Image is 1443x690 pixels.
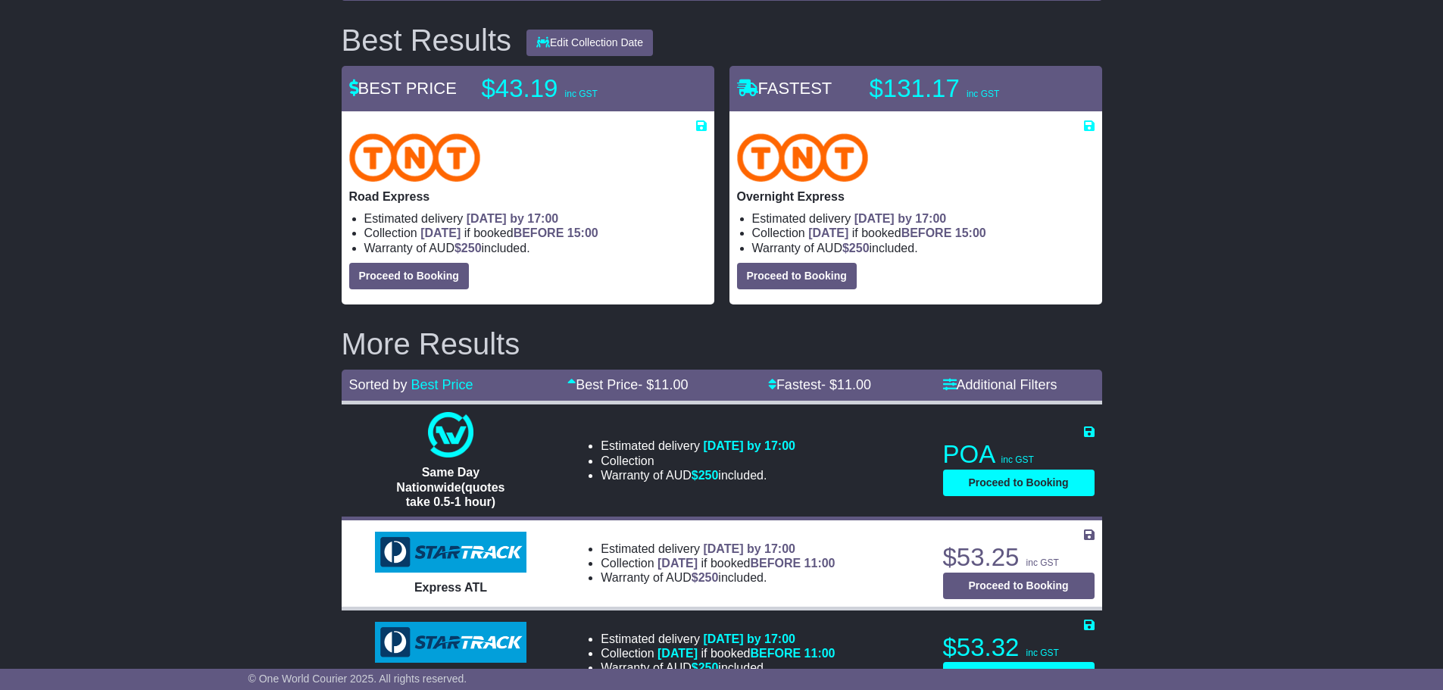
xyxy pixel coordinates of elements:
[804,557,836,570] span: 11:00
[808,226,985,239] span: if booked
[1026,557,1059,568] span: inc GST
[601,570,835,585] li: Warranty of AUD included.
[657,647,835,660] span: if booked
[601,542,835,556] li: Estimated delivery
[854,212,947,225] span: [DATE] by 17:00
[420,226,461,239] span: [DATE]
[703,439,795,452] span: [DATE] by 17:00
[737,79,832,98] span: FASTEST
[364,241,707,255] li: Warranty of AUD included.
[248,673,467,685] span: © One World Courier 2025. All rights reserved.
[657,557,698,570] span: [DATE]
[692,661,719,674] span: $
[752,241,1095,255] li: Warranty of AUD included.
[349,79,457,98] span: BEST PRICE
[411,377,473,392] a: Best Price
[364,211,707,226] li: Estimated delivery
[601,439,795,453] li: Estimated delivery
[692,571,719,584] span: $
[703,542,795,555] span: [DATE] by 17:00
[428,412,473,457] img: One World Courier: Same Day Nationwide(quotes take 0.5-1 hour)
[752,211,1095,226] li: Estimated delivery
[698,661,719,674] span: 250
[943,377,1057,392] a: Additional Filters
[808,226,848,239] span: [DATE]
[943,662,1095,688] button: Proceed to Booking
[349,189,707,204] p: Road Express
[467,212,559,225] span: [DATE] by 17:00
[567,377,688,392] a: Best Price- $11.00
[334,23,520,57] div: Best Results
[967,89,999,99] span: inc GST
[1026,648,1059,658] span: inc GST
[901,226,952,239] span: BEFORE
[943,470,1095,496] button: Proceed to Booking
[842,242,870,254] span: $
[526,30,653,56] button: Edit Collection Date
[654,377,688,392] span: 11.00
[414,581,487,594] span: Express ATL
[420,226,598,239] span: if booked
[692,469,719,482] span: $
[943,439,1095,470] p: POA
[698,469,719,482] span: 250
[750,647,801,660] span: BEFORE
[837,377,871,392] span: 11.00
[737,189,1095,204] p: Overnight Express
[454,242,482,254] span: $
[638,377,688,392] span: - $
[870,73,1059,104] p: $131.17
[342,327,1102,361] h2: More Results
[601,646,835,660] li: Collection
[349,133,481,182] img: TNT Domestic: Road Express
[955,226,986,239] span: 15:00
[849,242,870,254] span: 250
[1001,454,1034,465] span: inc GST
[657,557,835,570] span: if booked
[804,647,836,660] span: 11:00
[737,133,869,182] img: TNT Domestic: Overnight Express
[601,468,795,482] li: Warranty of AUD included.
[768,377,871,392] a: Fastest- $11.00
[737,263,857,289] button: Proceed to Booking
[364,226,707,240] li: Collection
[461,242,482,254] span: 250
[821,377,871,392] span: - $
[349,377,408,392] span: Sorted by
[601,454,795,468] li: Collection
[601,660,835,675] li: Warranty of AUD included.
[601,632,835,646] li: Estimated delivery
[375,532,526,573] img: StarTrack: Express ATL
[349,263,469,289] button: Proceed to Booking
[943,632,1095,663] p: $53.32
[567,226,598,239] span: 15:00
[703,632,795,645] span: [DATE] by 17:00
[565,89,598,99] span: inc GST
[396,466,504,507] span: Same Day Nationwide(quotes take 0.5-1 hour)
[943,542,1095,573] p: $53.25
[601,556,835,570] li: Collection
[514,226,564,239] span: BEFORE
[943,573,1095,599] button: Proceed to Booking
[657,647,698,660] span: [DATE]
[698,571,719,584] span: 250
[750,557,801,570] span: BEFORE
[752,226,1095,240] li: Collection
[375,622,526,663] img: StarTrack: Express
[482,73,671,104] p: $43.19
